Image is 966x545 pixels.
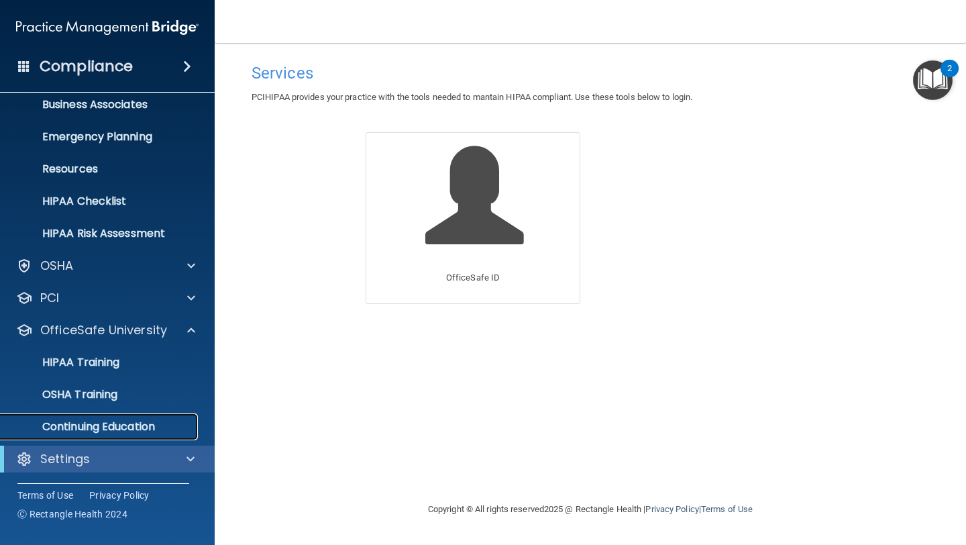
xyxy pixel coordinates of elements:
p: OfficeSafe ID [446,270,500,286]
button: Open Resource Center, 2 new notifications [913,60,953,100]
p: Emergency Planning [9,130,192,144]
p: Continuing Education [9,420,192,434]
a: OfficeSafe University [16,322,195,338]
p: OSHA [40,258,74,274]
div: Copyright © All rights reserved 2025 @ Rectangle Health | | [345,488,835,531]
h4: Compliance [40,57,133,76]
p: OfficeSafe University [40,322,167,338]
span: PCIHIPAA provides your practice with the tools needed to mantain HIPAA compliant. Use these tools... [252,92,692,102]
a: PCI [16,290,195,306]
p: Settings [40,451,90,467]
h4: Services [252,64,929,82]
p: Business Associates [9,98,192,111]
a: Settings [16,451,195,467]
p: OSHA Training [9,388,117,401]
img: PMB logo [16,14,199,41]
span: Ⓒ Rectangle Health 2024 [17,507,127,521]
a: Terms of Use [701,504,753,514]
a: Terms of Use [17,489,73,502]
p: HIPAA Risk Assessment [9,227,192,240]
a: OfficeSafe ID [366,132,580,303]
p: PCI [40,290,59,306]
div: 2 [947,68,952,86]
a: Privacy Policy [645,504,698,514]
a: OSHA [16,258,195,274]
a: Privacy Policy [89,489,150,502]
p: HIPAA Checklist [9,195,192,208]
p: HIPAA Training [9,356,119,369]
p: Resources [9,162,192,176]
